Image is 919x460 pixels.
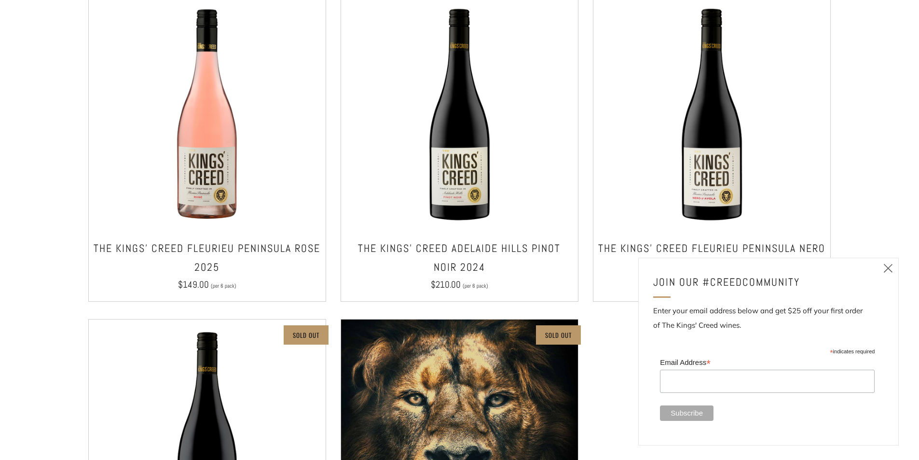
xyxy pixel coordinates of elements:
[341,239,578,289] a: The Kings' Creed Adelaide Hills Pinot Noir 2024 $210.00 (per 6 pack)
[293,329,319,341] p: Sold Out
[545,329,572,341] p: Sold Out
[211,283,236,289] span: (per 6 pack)
[593,239,830,289] a: The Kings' Creed Fleurieu Peninsula Nero [PERSON_NAME] 2023 $149.00 (per 6 pack)
[463,283,488,289] span: (per 6 pack)
[660,355,875,369] label: Email Address
[653,273,872,292] h4: JOIN OUR #CREEDCOMMUNITY
[660,346,875,355] div: indicates required
[598,239,825,277] h3: The Kings' Creed Fleurieu Peninsula Nero [PERSON_NAME] 2023
[431,279,461,291] span: $210.00
[178,279,209,291] span: $149.00
[94,239,321,277] h3: The Kings' Creed Fleurieu Peninsula Rose 2025
[653,304,884,333] p: Enter your email address below and get $25 off your first order of The Kings' Creed wines.
[89,239,326,289] a: The Kings' Creed Fleurieu Peninsula Rose 2025 $149.00 (per 6 pack)
[346,239,573,277] h3: The Kings' Creed Adelaide Hills Pinot Noir 2024
[660,405,713,421] input: Subscribe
